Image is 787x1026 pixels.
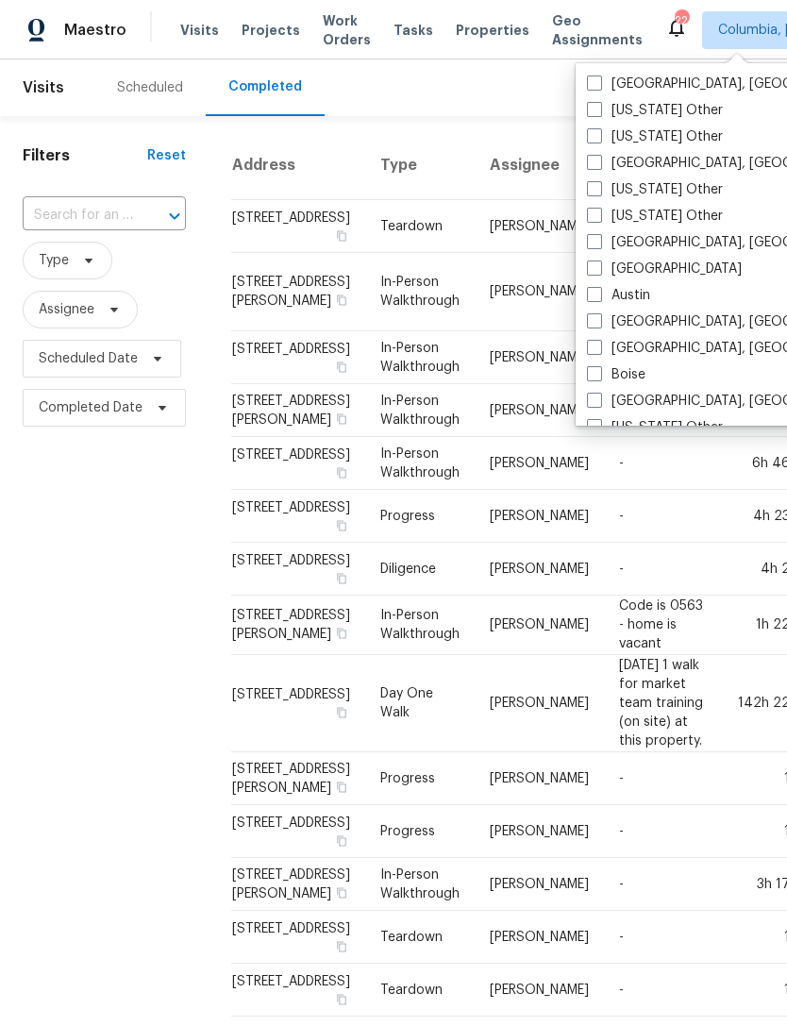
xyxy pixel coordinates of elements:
[39,251,69,270] span: Type
[231,437,365,490] td: [STREET_ADDRESS]
[587,365,645,384] label: Boise
[475,131,604,200] th: Assignee
[64,21,126,40] span: Maestro
[475,200,604,253] td: [PERSON_NAME]
[333,938,350,955] button: Copy Address
[333,704,350,721] button: Copy Address
[587,207,723,226] label: [US_STATE] Other
[228,77,302,96] div: Completed
[23,201,133,230] input: Search for an address...
[604,437,722,490] td: -
[456,21,529,40] span: Properties
[587,260,742,278] label: [GEOGRAPHIC_DATA]
[333,227,350,244] button: Copy Address
[475,964,604,1017] td: [PERSON_NAME]
[231,543,365,596] td: [STREET_ADDRESS]
[333,292,350,309] button: Copy Address
[604,655,722,752] td: [DATE] 1 walk for market team training (on site) at this property.
[23,67,64,109] span: Visits
[231,911,365,964] td: [STREET_ADDRESS]
[231,331,365,384] td: [STREET_ADDRESS]
[365,911,475,964] td: Teardown
[675,11,688,30] div: 22
[365,253,475,331] td: In-Person Walkthrough
[231,384,365,437] td: [STREET_ADDRESS][PERSON_NAME]
[323,11,371,49] span: Work Orders
[23,146,147,165] h1: Filters
[365,490,475,543] td: Progress
[604,858,722,911] td: -
[333,517,350,534] button: Copy Address
[365,752,475,805] td: Progress
[231,655,365,752] td: [STREET_ADDRESS]
[475,437,604,490] td: [PERSON_NAME]
[365,858,475,911] td: In-Person Walkthrough
[475,805,604,858] td: [PERSON_NAME]
[231,253,365,331] td: [STREET_ADDRESS][PERSON_NAME]
[475,858,604,911] td: [PERSON_NAME]
[180,21,219,40] span: Visits
[365,805,475,858] td: Progress
[333,464,350,481] button: Copy Address
[365,200,475,253] td: Teardown
[475,911,604,964] td: [PERSON_NAME]
[39,300,94,319] span: Assignee
[365,655,475,752] td: Day One Walk
[475,543,604,596] td: [PERSON_NAME]
[333,833,350,849] button: Copy Address
[231,596,365,655] td: [STREET_ADDRESS][PERSON_NAME]
[365,131,475,200] th: Type
[161,203,188,229] button: Open
[587,101,723,120] label: [US_STATE] Other
[604,543,722,596] td: -
[475,384,604,437] td: [PERSON_NAME]
[604,490,722,543] td: -
[333,991,350,1008] button: Copy Address
[604,805,722,858] td: -
[333,884,350,901] button: Copy Address
[475,596,604,655] td: [PERSON_NAME]
[231,200,365,253] td: [STREET_ADDRESS]
[604,596,722,655] td: Code is 0563 - home is vacant
[475,331,604,384] td: [PERSON_NAME]
[117,78,183,97] div: Scheduled
[587,286,650,305] label: Austin
[333,625,350,642] button: Copy Address
[475,490,604,543] td: [PERSON_NAME]
[365,331,475,384] td: In-Person Walkthrough
[393,24,433,37] span: Tasks
[475,655,604,752] td: [PERSON_NAME]
[39,349,138,368] span: Scheduled Date
[231,131,365,200] th: Address
[587,418,723,437] label: [US_STATE] Other
[365,596,475,655] td: In-Person Walkthrough
[604,911,722,964] td: -
[39,398,142,417] span: Completed Date
[333,359,350,376] button: Copy Address
[604,752,722,805] td: -
[365,437,475,490] td: In-Person Walkthrough
[475,752,604,805] td: [PERSON_NAME]
[147,146,186,165] div: Reset
[231,964,365,1017] td: [STREET_ADDRESS]
[365,964,475,1017] td: Teardown
[231,490,365,543] td: [STREET_ADDRESS]
[242,21,300,40] span: Projects
[231,858,365,911] td: [STREET_ADDRESS][PERSON_NAME]
[231,752,365,805] td: [STREET_ADDRESS][PERSON_NAME]
[552,11,643,49] span: Geo Assignments
[587,127,723,146] label: [US_STATE] Other
[333,411,350,428] button: Copy Address
[333,779,350,796] button: Copy Address
[475,253,604,331] td: [PERSON_NAME]
[231,805,365,858] td: [STREET_ADDRESS]
[604,964,722,1017] td: -
[365,543,475,596] td: Diligence
[365,384,475,437] td: In-Person Walkthrough
[333,570,350,587] button: Copy Address
[587,180,723,199] label: [US_STATE] Other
